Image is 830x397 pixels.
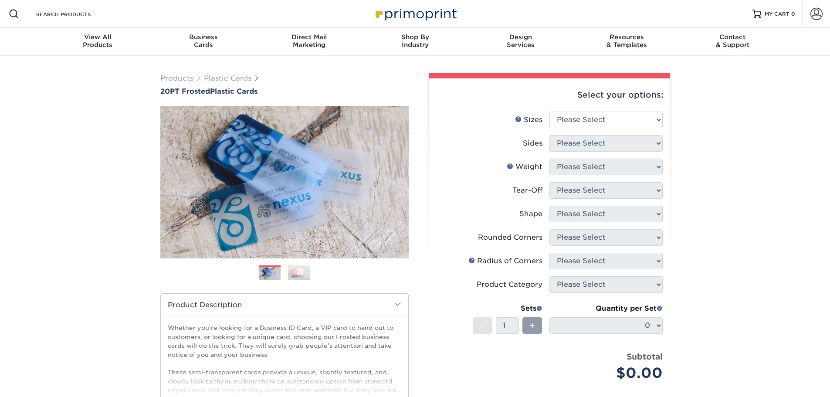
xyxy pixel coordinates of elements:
span: Design [468,33,574,41]
div: Cards [150,33,256,49]
input: SEARCH PRODUCTS..... [35,9,120,19]
div: $0.00 [556,363,663,383]
span: Direct Mail [256,33,362,41]
a: BusinessCards [150,28,256,56]
div: Industry [362,33,468,49]
span: 20PT Frosted [160,87,210,95]
a: Plastic Cards [204,74,251,82]
a: DesignServices [468,28,574,56]
h1: Plastic Cards [160,87,409,95]
span: Resources [574,33,680,41]
div: Radius of Corners [468,256,542,266]
div: Sets [473,303,542,314]
a: Contact& Support [680,28,786,56]
a: Shop ByIndustry [362,28,468,56]
a: Products [160,74,193,82]
span: 0 [791,11,795,17]
span: Contact [680,33,786,41]
img: Primoprint [372,4,459,23]
img: 20PT Frosted 01 [160,96,409,268]
span: MY CART [765,10,789,18]
div: Tear-Off [512,185,542,196]
span: - [481,319,484,332]
h2: Product Description [161,294,408,316]
a: Direct MailMarketing [256,28,362,56]
span: View All [45,33,151,41]
span: Shop By [362,33,468,41]
div: Weight [507,162,542,172]
a: Resources& Templates [574,28,680,56]
div: Sides [523,138,542,149]
img: Plastic Cards 01 [259,266,281,281]
div: Rounded Corners [478,232,542,243]
div: Sizes [515,115,542,125]
span: + [529,319,535,332]
div: Quantity per Set [549,303,663,314]
a: 20PT FrostedPlastic Cards [160,87,409,95]
div: Products [45,33,151,49]
div: Services [468,33,574,49]
div: & Support [680,33,786,49]
div: Product Category [477,279,542,290]
strong: Subtotal [627,352,663,361]
div: Shape [519,209,542,219]
span: Business [150,33,256,41]
div: Marketing [256,33,362,49]
img: Plastic Cards 02 [288,265,310,280]
a: View AllProducts [45,28,151,56]
div: & Templates [574,33,680,49]
div: Select your options: [436,78,663,112]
